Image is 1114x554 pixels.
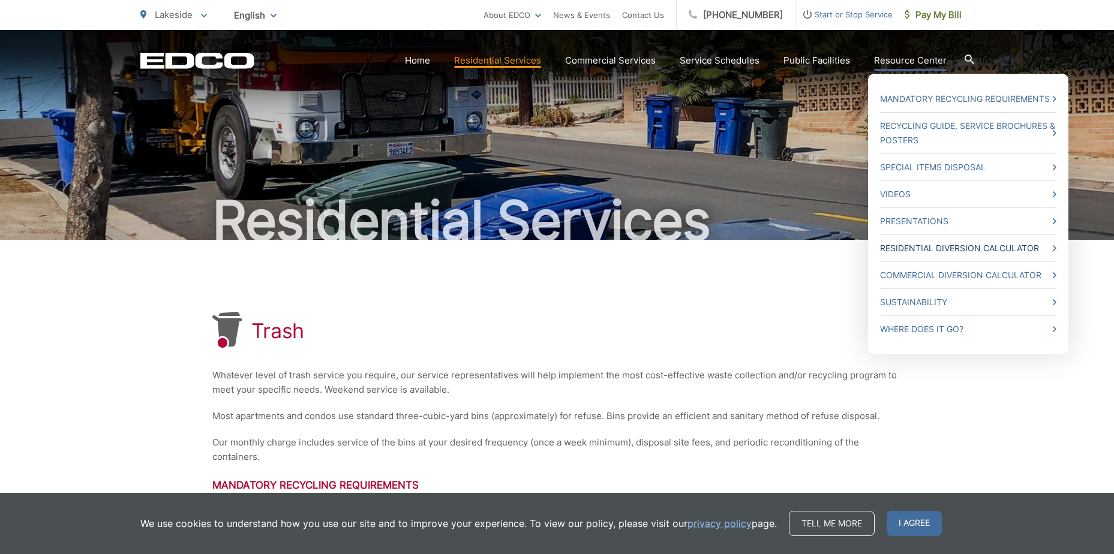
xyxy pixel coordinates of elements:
a: About EDCO [484,8,541,22]
a: Residential Services [454,53,541,68]
a: Contact Us [622,8,664,22]
a: Home [405,53,430,68]
a: Mandatory Recycling Requirements [880,92,1056,106]
span: I agree [887,511,942,536]
a: Tell me more [789,511,875,536]
h2: Residential Services [140,191,974,251]
a: News & Events [553,8,610,22]
a: privacy policy [687,516,752,531]
p: We use cookies to understand how you use our site and to improve your experience. To view our pol... [140,516,777,531]
span: Pay My Bill [905,8,962,22]
h1: Trash [251,319,305,343]
a: EDCD logo. Return to the homepage. [140,52,254,69]
h3: Mandatory Recycling Requirements [212,479,902,491]
a: Videos [880,187,1056,201]
a: Commercial Diversion Calculator [880,268,1056,282]
p: Our monthly charge includes service of the bins at your desired frequency (once a week minimum), ... [212,435,902,464]
a: Where Does it Go? [880,322,1056,336]
span: English [225,5,286,26]
a: Recycling Guide, Service Brochures & Posters [880,119,1056,147]
a: Residential Diversion Calculator [880,241,1056,255]
a: Sustainability [880,295,1056,309]
span: Lakeside [155,9,193,20]
a: Public Facilities [783,53,850,68]
p: Most apartments and condos use standard three-cubic-yard bins (approximately) for refuse. Bins pr... [212,409,902,423]
a: Commercial Services [565,53,656,68]
a: Special Items Disposal [880,160,1056,174]
a: Resource Center [874,53,947,68]
a: Presentations [880,214,1056,228]
p: Whatever level of trash service you require, our service representatives will help implement the ... [212,368,902,397]
a: Service Schedules [680,53,759,68]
